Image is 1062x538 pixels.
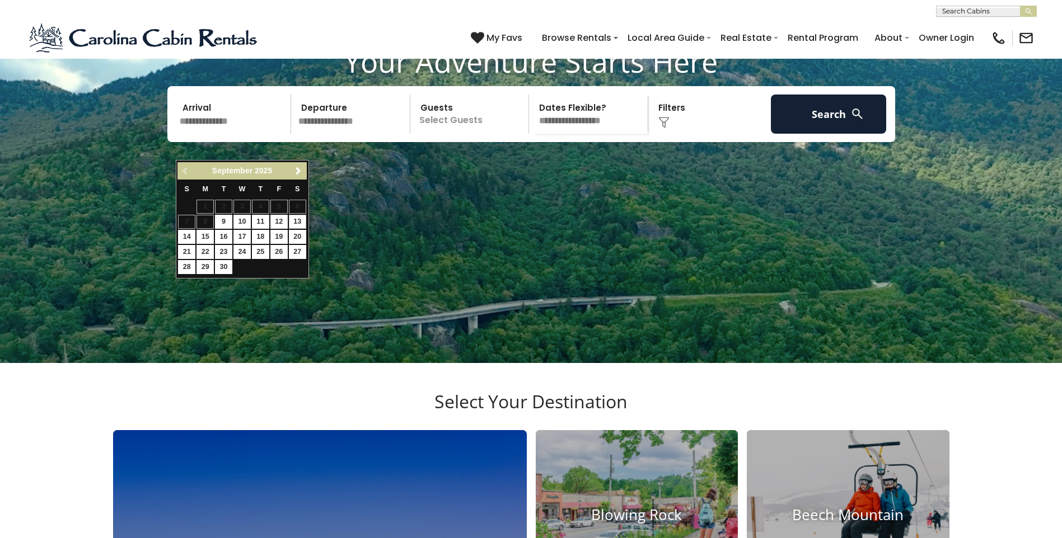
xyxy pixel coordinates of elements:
[292,164,306,178] a: Next
[259,185,263,193] span: Thursday
[991,30,1007,46] img: phone-regular-black.png
[486,31,522,45] span: My Favs
[215,260,232,274] a: 30
[252,245,269,259] a: 25
[771,95,887,134] button: Search
[233,245,251,259] a: 24
[233,215,251,229] a: 10
[658,117,670,128] img: filter--v1.png
[913,28,980,48] a: Owner Login
[252,215,269,229] a: 11
[536,507,738,524] h4: Blowing Rock
[715,28,777,48] a: Real Estate
[178,260,195,274] a: 28
[277,185,281,193] span: Friday
[178,230,195,244] a: 14
[289,245,306,259] a: 27
[178,245,195,259] a: 21
[471,31,525,45] a: My Favs
[185,185,189,193] span: Sunday
[111,391,951,430] h3: Select Your Destination
[28,21,260,55] img: Blue-2.png
[270,230,288,244] a: 19
[255,166,272,175] span: 2025
[270,245,288,259] a: 26
[295,185,300,193] span: Saturday
[294,167,303,176] span: Next
[215,245,232,259] a: 23
[212,166,252,175] span: September
[782,28,864,48] a: Rental Program
[536,28,617,48] a: Browse Rentals
[233,230,251,244] a: 17
[8,44,1054,79] h1: Your Adventure Starts Here
[215,215,232,229] a: 9
[215,230,232,244] a: 16
[252,230,269,244] a: 18
[414,95,529,134] p: Select Guests
[869,28,908,48] a: About
[197,260,214,274] a: 29
[270,215,288,229] a: 12
[289,215,306,229] a: 13
[197,230,214,244] a: 15
[622,28,710,48] a: Local Area Guide
[1018,30,1034,46] img: mail-regular-black.png
[197,245,214,259] a: 22
[239,185,246,193] span: Wednesday
[222,185,226,193] span: Tuesday
[850,107,864,121] img: search-regular-white.png
[289,230,306,244] a: 20
[747,507,949,524] h4: Beech Mountain
[202,185,208,193] span: Monday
